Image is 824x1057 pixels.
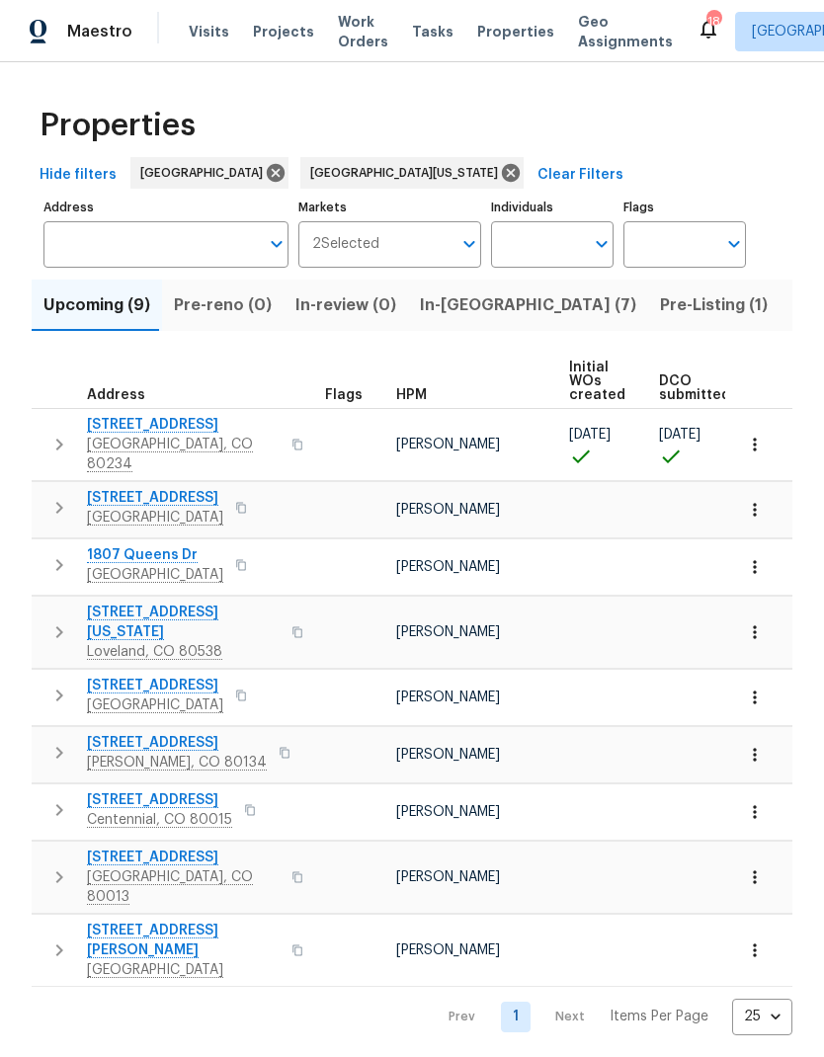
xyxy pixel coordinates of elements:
span: Geo Assignments [578,12,673,51]
span: Flags [325,388,363,402]
span: [PERSON_NAME] [396,870,500,884]
span: Properties [40,116,196,135]
a: Goto page 1 [501,1002,531,1032]
span: Clear Filters [537,163,623,188]
button: Hide filters [32,157,124,194]
span: [PERSON_NAME] [396,691,500,704]
span: [DATE] [569,428,611,442]
span: Maestro [67,22,132,41]
label: Address [43,202,288,213]
span: Initial WOs created [569,361,625,402]
div: [GEOGRAPHIC_DATA] [130,157,288,189]
span: [PERSON_NAME] [396,805,500,819]
span: Pre-reno (0) [174,291,272,319]
button: Clear Filters [530,157,631,194]
span: [DATE] [659,428,700,442]
span: Upcoming (9) [43,291,150,319]
span: [PERSON_NAME] [396,943,500,957]
label: Flags [623,202,746,213]
span: DCO submitted [659,374,730,402]
span: Properties [477,22,554,41]
span: Hide filters [40,163,117,188]
span: In-review (0) [295,291,396,319]
span: Visits [189,22,229,41]
span: [PERSON_NAME] [396,560,500,574]
div: [GEOGRAPHIC_DATA][US_STATE] [300,157,524,189]
span: HPM [396,388,427,402]
label: Individuals [491,202,614,213]
nav: Pagination Navigation [430,999,792,1035]
p: Items Per Page [610,1007,708,1026]
span: 2 Selected [312,236,379,253]
span: Projects [253,22,314,41]
span: In-[GEOGRAPHIC_DATA] (7) [420,291,636,319]
button: Open [588,230,616,258]
button: Open [455,230,483,258]
span: Tasks [412,25,453,39]
span: Work Orders [338,12,388,51]
span: [GEOGRAPHIC_DATA] [140,163,271,183]
span: [PERSON_NAME] [396,503,500,517]
span: [PERSON_NAME] [396,748,500,762]
button: Open [263,230,290,258]
span: Pre-Listing (1) [660,291,768,319]
span: [PERSON_NAME] [396,438,500,451]
div: 18 [706,12,720,32]
label: Markets [298,202,482,213]
span: [PERSON_NAME] [396,625,500,639]
div: 25 [732,991,792,1042]
button: Open [720,230,748,258]
span: Address [87,388,145,402]
span: [GEOGRAPHIC_DATA][US_STATE] [310,163,506,183]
